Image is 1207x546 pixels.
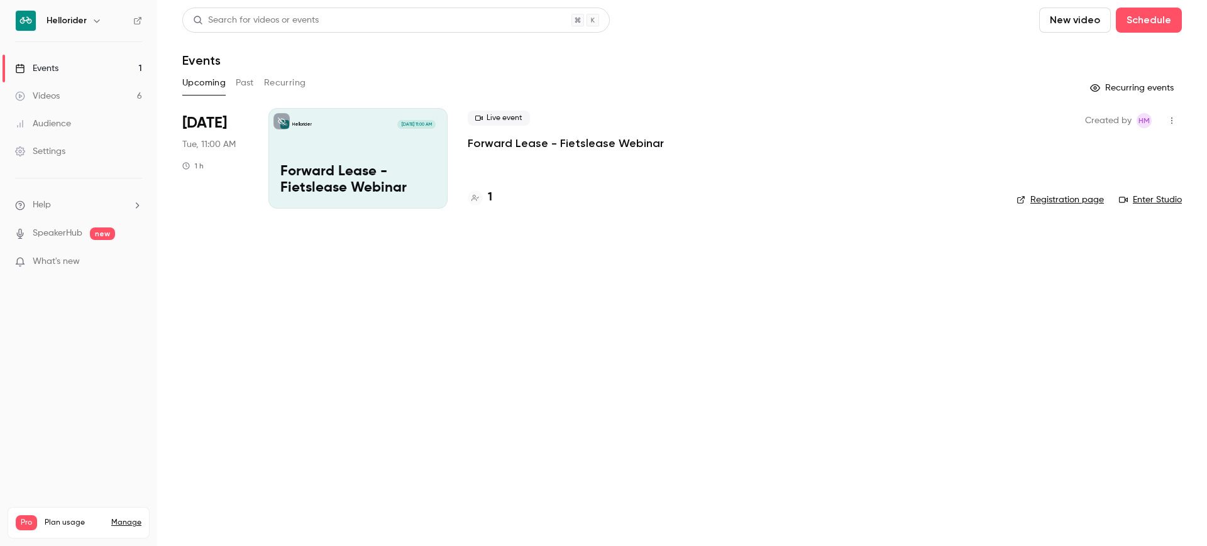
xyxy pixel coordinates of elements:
button: Recurring events [1084,78,1182,98]
span: [DATE] [182,113,227,133]
span: Tue, 11:00 AM [182,138,236,151]
span: What's new [33,255,80,268]
div: 1 h [182,161,204,171]
div: Events [15,62,58,75]
li: help-dropdown-opener [15,199,142,212]
a: SpeakerHub [33,227,82,240]
h1: Events [182,53,221,68]
a: Manage [111,518,141,528]
p: Hellorider [292,121,312,128]
button: Upcoming [182,73,226,93]
span: Heleen Mostert [1137,113,1152,128]
a: 1 [468,189,492,206]
a: Forward Lease - Fietslease Webinar [468,136,664,151]
span: Pro [16,515,37,530]
div: Settings [15,145,65,158]
span: Help [33,199,51,212]
span: [DATE] 11:00 AM [397,120,435,129]
a: Forward Lease - Fietslease WebinarHellorider[DATE] 11:00 AMForward Lease - Fietslease Webinar [268,108,448,209]
button: Recurring [264,73,306,93]
img: Hellorider [16,11,36,31]
h6: Hellorider [47,14,87,27]
span: Created by [1085,113,1132,128]
div: Audience [15,117,71,130]
button: Past [236,73,254,93]
p: Forward Lease - Fietslease Webinar [280,164,436,197]
h4: 1 [488,189,492,206]
button: New video [1039,8,1111,33]
button: Schedule [1116,8,1182,33]
a: Enter Studio [1119,194,1182,206]
span: Plan usage [45,518,104,528]
div: Oct 21 Tue, 11:00 AM (Europe/Amsterdam) [182,108,248,209]
span: new [90,227,115,240]
a: Registration page [1017,194,1104,206]
div: Search for videos or events [193,14,319,27]
div: Videos [15,90,60,102]
span: Live event [468,111,530,126]
span: HM [1138,113,1150,128]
